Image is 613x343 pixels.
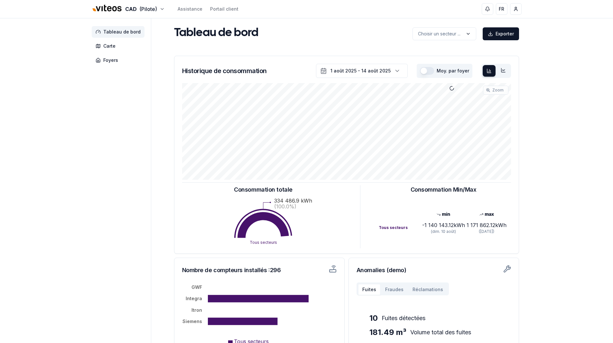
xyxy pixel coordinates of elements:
[103,29,141,35] span: Tableau de bord
[103,57,118,63] span: Foyers
[234,185,292,194] h3: Consommation totale
[274,203,296,210] text: (100.0%)
[413,27,476,40] button: label
[358,284,381,295] button: Fuites
[369,327,406,338] span: 181.49 m³
[178,6,202,12] a: Assistance
[139,5,157,13] span: (Pilote)
[422,221,465,229] div: -1 140 143.12 kWh
[483,27,519,40] button: Exporter
[381,284,408,295] button: Fraudes
[382,314,425,323] span: Fuites détectées
[465,229,508,234] div: ([DATE])
[92,2,165,16] button: CAD(Pilote)
[191,284,202,290] tspan: GWF
[411,185,477,194] h3: Consommation Min/Max
[408,284,448,295] button: Réclamations
[422,229,465,234] div: (dim. 10 août)
[330,68,391,74] div: 1 août 2025 - 14 août 2025
[174,27,258,40] h1: Tableau de bord
[369,313,378,323] span: 10
[274,197,312,204] text: 334 486.9 kWh
[92,26,147,38] a: Tableau de bord
[182,266,294,275] h3: Nombre de compteurs installés : 296
[357,266,511,275] h3: Anomalies (demo)
[125,5,137,13] span: CAD
[496,3,507,15] button: FR
[499,6,504,12] span: FR
[316,64,408,78] button: 1 août 2025 - 14 août 2025
[103,43,116,49] span: Carte
[437,69,469,73] label: Moy. par foyer
[92,1,123,16] img: Viteos - CAD Logo
[182,319,202,324] tspan: Siemens
[410,328,471,337] span: Volume total des fuites
[186,296,202,301] tspan: Integra
[465,221,508,229] div: 1 171 862.12 kWh
[492,88,504,93] span: Zoom
[92,54,147,66] a: Foyers
[422,211,465,217] div: min
[250,240,277,245] text: Tous secteurs
[418,31,460,37] p: Choisir un secteur ...
[92,40,147,52] a: Carte
[210,6,238,12] a: Portail client
[379,225,422,230] div: Tous secteurs
[182,66,267,75] h3: Historique de consommation
[465,211,508,217] div: max
[191,307,202,313] tspan: Itron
